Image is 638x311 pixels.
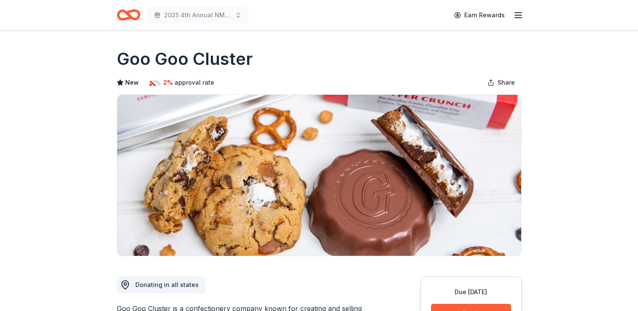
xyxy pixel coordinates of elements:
[498,78,515,88] span: Share
[163,78,173,88] span: 2%
[449,8,510,23] a: Earn Rewards
[117,47,253,71] h1: Goo Goo Cluster
[431,287,511,297] div: Due [DATE]
[117,5,140,25] a: Home
[125,78,139,88] span: New
[481,74,522,91] button: Share
[135,281,199,288] span: Donating in all states
[164,10,232,20] span: 2025 4th Annual NMAEYC Snowball Gala
[147,7,248,24] button: 2025 4th Annual NMAEYC Snowball Gala
[117,95,521,256] img: Image for Goo Goo Cluster
[175,78,214,88] span: approval rate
